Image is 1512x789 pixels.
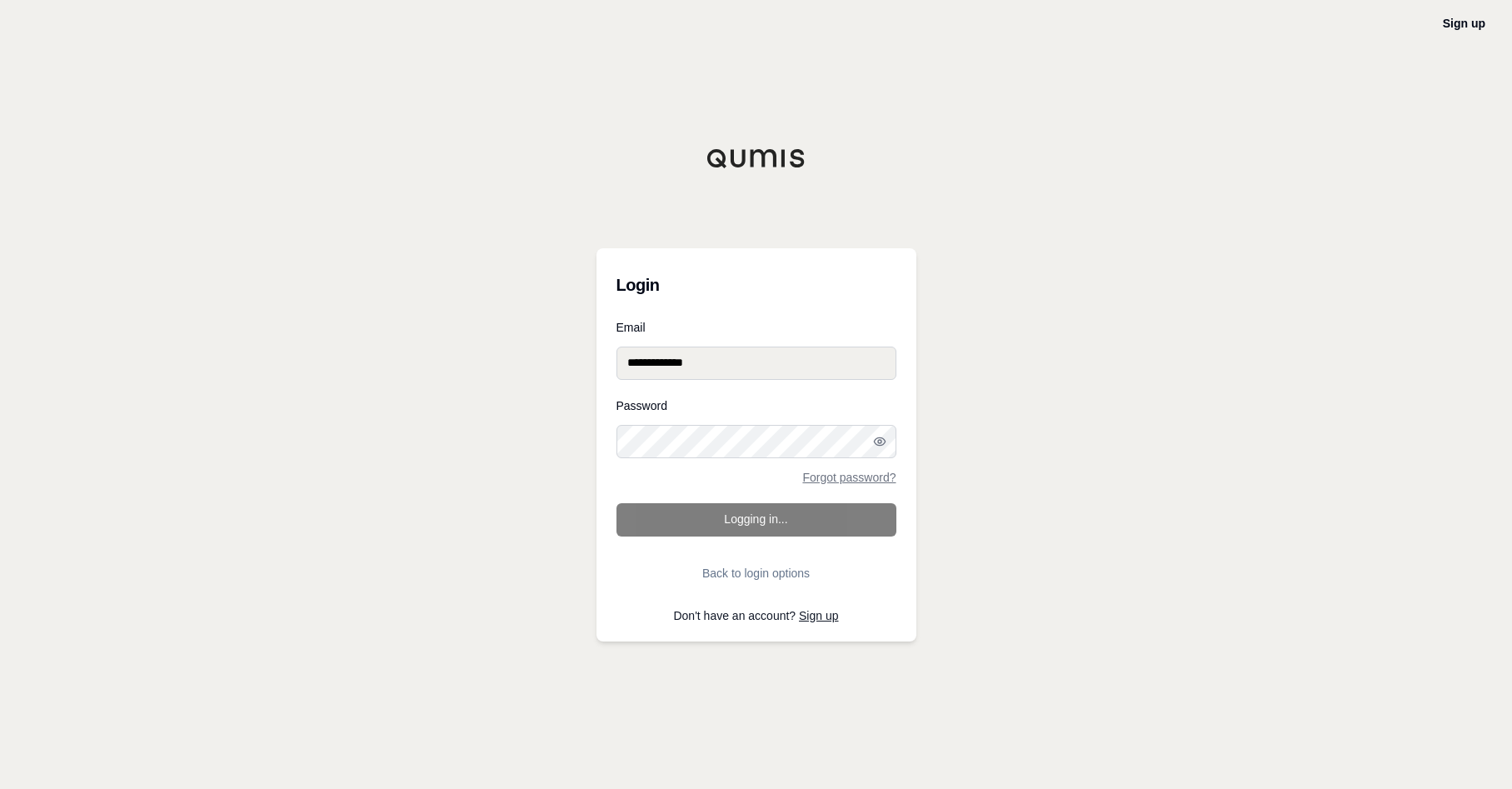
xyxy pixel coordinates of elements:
[1443,17,1485,30] a: Sign up
[802,472,896,483] a: Forgot password?
[616,268,896,302] h3: Login
[799,609,838,622] a: Sign up
[616,400,896,412] label: Password
[706,148,806,168] img: Qumis
[616,610,896,622] p: Don't have an account?
[616,557,896,590] button: Back to login options
[616,322,896,333] label: Email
